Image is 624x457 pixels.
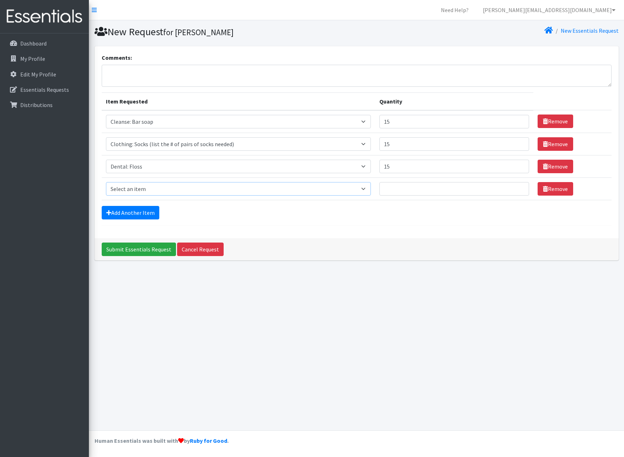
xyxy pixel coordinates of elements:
a: My Profile [3,52,86,66]
th: Quantity [375,92,533,110]
a: Dashboard [3,36,86,51]
a: Remove [538,160,573,173]
label: Comments: [102,53,132,62]
h1: New Request [95,26,354,38]
a: Cancel Request [177,243,224,256]
a: Essentials Requests [3,83,86,97]
p: Edit My Profile [20,71,56,78]
a: Need Help? [435,3,474,17]
a: Remove [538,182,573,196]
a: New Essentials Request [561,27,619,34]
img: HumanEssentials [3,5,86,28]
input: Submit Essentials Request [102,243,176,256]
p: Dashboard [20,40,47,47]
a: Edit My Profile [3,67,86,81]
small: for [PERSON_NAME] [163,27,234,37]
p: My Profile [20,55,45,62]
a: Distributions [3,98,86,112]
a: [PERSON_NAME][EMAIL_ADDRESS][DOMAIN_NAME] [477,3,621,17]
a: Ruby for Good [190,437,227,444]
strong: Human Essentials was built with by . [95,437,229,444]
a: Remove [538,115,573,128]
a: Add Another Item [102,206,159,219]
p: Distributions [20,101,53,108]
p: Essentials Requests [20,86,69,93]
a: Remove [538,137,573,151]
th: Item Requested [102,92,375,110]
